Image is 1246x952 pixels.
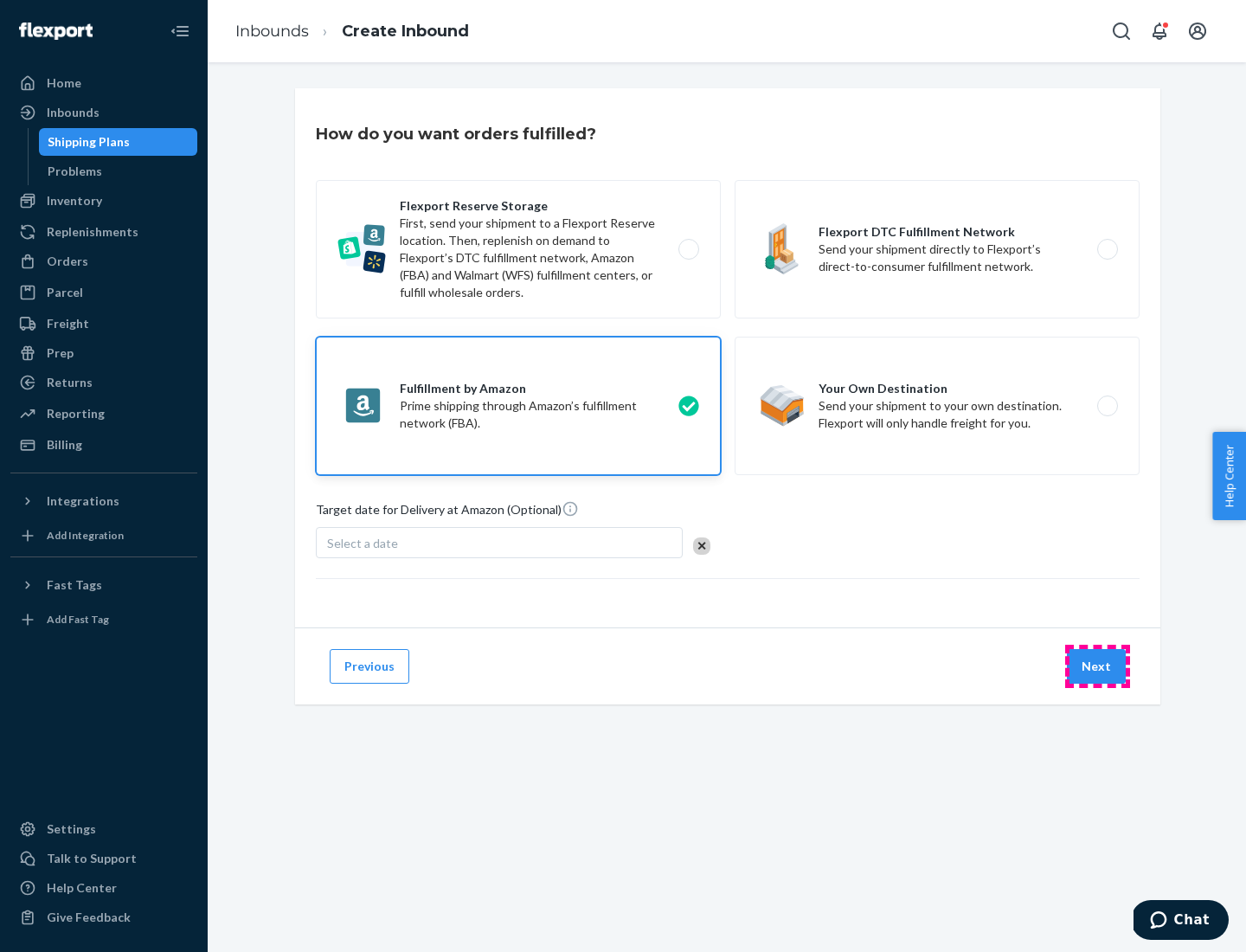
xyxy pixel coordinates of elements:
a: Orders [10,248,197,275]
button: Talk to Support [10,845,197,872]
div: Reporting [47,405,105,422]
div: Orders [47,253,88,270]
a: Inbounds [10,99,197,126]
div: Shipping Plans [48,133,130,151]
div: Talk to Support [47,850,137,867]
a: Prep [10,339,197,367]
a: Help Center [10,874,197,902]
h3: How do you want orders fulfilled? [316,123,596,145]
button: Previous [330,649,409,684]
a: Freight [10,310,197,338]
div: Replenishments [47,223,138,241]
span: Select a date [327,536,398,550]
a: Inventory [10,187,197,215]
div: Give Feedback [47,909,131,926]
div: Help Center [47,879,117,897]
a: Create Inbound [342,22,469,41]
button: Open notifications [1142,14,1177,48]
div: Fast Tags [47,576,102,594]
div: Integrations [47,492,119,510]
div: Add Fast Tag [47,612,109,627]
div: Billing [47,436,82,453]
div: Problems [48,163,102,180]
a: Replenishments [10,218,197,246]
a: Inbounds [235,22,309,41]
div: Returns [47,374,93,391]
button: Next [1067,649,1126,684]
a: Add Integration [10,522,197,550]
button: Help Center [1212,432,1246,520]
button: Fast Tags [10,571,197,599]
a: Problems [39,158,198,185]
a: Returns [10,369,197,396]
button: Open account menu [1180,14,1215,48]
a: Add Fast Tag [10,606,197,634]
iframe: Opens a widget where you can chat to one of our agents [1134,900,1229,943]
div: Parcel [47,284,83,301]
a: Settings [10,815,197,843]
ol: breadcrumbs [222,6,483,57]
div: Add Integration [47,528,124,543]
span: Target date for Delivery at Amazon (Optional) [316,500,579,525]
button: Close Navigation [163,14,197,48]
a: Billing [10,431,197,459]
div: Home [47,74,81,92]
div: Inbounds [47,104,100,121]
img: Flexport logo [19,23,93,40]
a: Parcel [10,279,197,306]
button: Give Feedback [10,904,197,931]
div: Inventory [47,192,102,209]
div: Prep [47,344,74,362]
a: Reporting [10,400,197,428]
button: Open Search Box [1104,14,1139,48]
button: Integrations [10,487,197,515]
a: Home [10,69,197,97]
a: Shipping Plans [39,128,198,156]
div: Settings [47,820,96,838]
div: Freight [47,315,89,332]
